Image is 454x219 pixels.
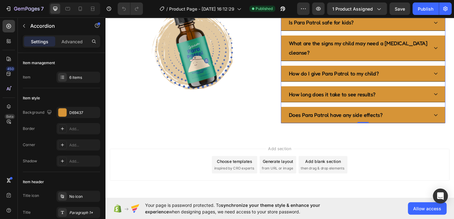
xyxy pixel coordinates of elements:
div: Title icon [23,193,39,198]
div: Add... [69,159,99,164]
span: inspired by CRO experts [117,160,160,165]
div: Item management [23,60,55,66]
div: 6 items [69,75,99,80]
button: Allow access [408,202,447,215]
p: Accordion [30,22,83,30]
div: D69437 [69,110,99,116]
div: Border [23,126,35,131]
div: Open Intercom Messenger [433,188,448,203]
p: Advanced [61,38,83,45]
span: Add section [173,138,202,145]
p: How long does it take to see results? [197,78,290,88]
span: from URL or image [168,160,202,165]
div: 450 [6,66,15,71]
span: 1 product assigned [332,6,373,12]
div: Background [23,108,53,117]
div: Add... [69,126,99,132]
div: Beta [5,114,15,119]
span: then drag & drop elements [210,160,256,165]
p: How do I give Para Patrol to my child? [197,56,294,66]
span: synchronize your theme style & enhance your experience [145,202,320,214]
p: Settings [31,38,48,45]
button: 1 product assigned [327,2,387,15]
button: Save [389,2,410,15]
span: Product Page - [DATE] 16:12:29 [169,6,234,12]
p: What are the signs my child may need a [MEDICAL_DATA] cleanse? [197,24,346,44]
span: Allow access [413,205,441,212]
span: Your page is password protected. To when designing pages, we need access to your store password. [145,202,344,215]
div: Item header [23,179,44,185]
div: No icon [69,194,99,199]
div: Add blank section [215,152,253,159]
button: Publish [413,2,439,15]
div: Shadow [23,158,37,164]
span: / [166,6,168,12]
div: Corner [23,142,35,148]
span: Published [256,6,273,12]
p: Does Para Patrol have any side effects? [197,100,298,110]
div: Add... [69,142,99,148]
div: Title [23,210,31,215]
div: Generate layout [169,152,202,159]
div: Item style [23,95,40,101]
span: Save [395,6,405,12]
div: Choose templates [120,152,158,159]
button: 7 [2,2,46,15]
div: Paragraph 1* [69,210,99,216]
p: Is Para Patrol safe for kids? [197,1,267,11]
p: 7 [41,5,44,12]
div: Item [23,74,31,80]
div: Publish [418,6,433,12]
div: Undo/Redo [118,2,143,15]
iframe: Design area [105,17,454,199]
